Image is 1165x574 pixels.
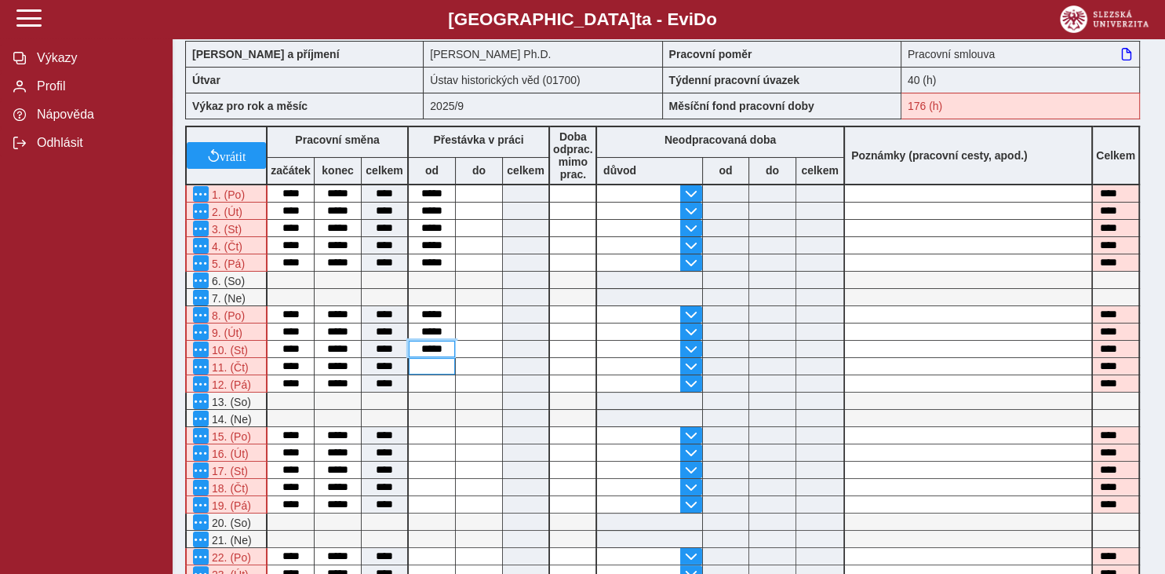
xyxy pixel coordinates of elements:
span: 22. (Po) [209,551,251,564]
b: od [703,164,748,177]
b: Útvar [192,74,220,86]
span: Odhlásit [32,136,159,150]
span: 4. (Čt) [209,240,242,253]
div: 2025/9 [424,93,662,119]
b: celkem [796,164,843,177]
b: začátek [268,164,314,177]
span: 21. (Ne) [209,534,252,547]
span: 7. (Ne) [209,292,246,305]
span: t [635,9,641,29]
button: Menu [193,186,209,202]
div: Pracovní smlouva [901,41,1140,67]
div: Po 6 hodinách nepřetržité práce je nutná přestávka v práci na jídlo a oddech v trvání nejméně 30 ... [185,462,268,479]
button: Menu [193,203,209,219]
b: Výkaz pro rok a měsíc [192,100,308,112]
button: Menu [193,462,209,478]
span: 5. (Pá) [209,258,245,270]
b: Pracovní směna [295,133,379,146]
b: Celkem [1096,149,1135,162]
button: Menu [193,376,209,392]
span: 20. (So) [209,517,251,529]
span: o [706,9,717,29]
div: Po 6 hodinách nepřetržité práce je nutná přestávka v práci na jídlo a oddech v trvání nejméně 30 ... [185,185,268,203]
div: Fond pracovní doby (176 h) a součet hodin (195 h) se neshodují! [901,93,1140,119]
span: 15. (Po) [209,430,251,443]
b: konec [315,164,361,177]
div: Po 6 hodinách nepřetržité práce je nutná přestávka v práci na jídlo a oddech v trvání nejméně 30 ... [185,548,268,565]
button: Menu [193,411,209,426]
button: Menu [193,238,209,254]
div: Ústav historických věd (01700) [424,67,662,93]
button: Menu [193,272,209,288]
span: 14. (Ne) [209,413,252,426]
button: Menu [193,221,209,236]
div: Po 6 hodinách nepřetržité práce je nutná přestávka v práci na jídlo a oddech v trvání nejméně 30 ... [185,427,268,444]
button: Menu [193,324,209,340]
button: Menu [193,393,209,409]
div: Po 6 hodinách nepřetržité práce je nutná přestávka v práci na jídlo a oddech v trvání nejméně 30 ... [185,324,268,341]
span: Nápověda [32,108,159,122]
button: Menu [193,480,209,495]
b: celkem [503,164,548,177]
button: Menu [193,307,209,323]
button: Menu [193,290,209,305]
b: celkem [362,164,407,177]
span: 6. (So) [209,275,245,287]
b: Doba odprac. mimo prac. [553,130,593,181]
button: Menu [193,428,209,444]
div: Po 6 hodinách nepřetržité práce je nutná přestávka v práci na jídlo a oddech v trvání nejméně 30 ... [185,358,268,375]
span: Profil [32,79,159,93]
span: 16. (Út) [209,448,249,460]
b: od [409,164,455,177]
span: 13. (So) [209,396,251,408]
div: Po 6 hodinách nepřetržité práce je nutná přestávka v práci na jídlo a oddech v trvání nejméně 30 ... [185,375,268,393]
button: Menu [193,445,209,461]
b: Měsíční fond pracovní doby [669,100,814,112]
span: 2. (Út) [209,206,242,218]
div: Po 6 hodinách nepřetržité práce je nutná přestávka v práci na jídlo a oddech v trvání nejméně 30 ... [185,254,268,272]
button: Menu [193,532,209,547]
div: [PERSON_NAME] Ph.D. [424,41,662,67]
b: Neodpracovaná doba [664,133,776,146]
b: [PERSON_NAME] a příjmení [192,48,339,60]
span: 18. (Čt) [209,482,249,495]
div: 40 (h) [901,67,1140,93]
b: do [749,164,795,177]
div: Po 6 hodinách nepřetržité práce je nutná přestávka v práci na jídlo a oddech v trvání nejméně 30 ... [185,444,268,462]
b: do [456,164,502,177]
button: Menu [193,497,209,513]
span: 10. (St) [209,344,248,356]
div: Po 6 hodinách nepřetržité práce je nutná přestávka v práci na jídlo a oddech v trvání nejméně 30 ... [185,203,268,220]
span: 8. (Po) [209,309,245,322]
b: Týdenní pracovní úvazek [669,74,800,86]
div: Po 6 hodinách nepřetržité práce je nutná přestávka v práci na jídlo a oddech v trvání nejméně 30 ... [185,341,268,358]
button: Menu [193,255,209,271]
div: Po 6 hodinách nepřetržité práce je nutná přestávka v práci na jídlo a oddech v trvání nejméně 30 ... [185,479,268,496]
button: Menu [193,549,209,565]
span: 3. (St) [209,223,242,236]
button: Menu [193,359,209,375]
span: 1. (Po) [209,188,245,201]
b: Poznámky (pracovní cesty, apod.) [845,149,1034,162]
span: 12. (Pá) [209,378,251,391]
b: Přestávka v práci [433,133,523,146]
button: Menu [193,342,209,357]
b: [GEOGRAPHIC_DATA] a - Evi [47,9,1118,30]
span: 19. (Pá) [209,499,251,512]
span: 9. (Út) [209,327,242,339]
span: 17. (St) [209,465,248,477]
div: Po 6 hodinách nepřetržité práce je nutná přestávka v práci na jídlo a oddech v trvání nejméně 30 ... [185,306,268,324]
b: důvod [603,164,636,177]
span: Výkazy [32,51,159,65]
span: vrátit [220,149,246,162]
button: Menu [193,514,209,530]
img: logo_web_su.png [1060,5,1149,33]
span: D [694,9,706,29]
div: Po 6 hodinách nepřetržité práce je nutná přestávka v práci na jídlo a oddech v trvání nejméně 30 ... [185,237,268,254]
div: Po 6 hodinách nepřetržité práce je nutná přestávka v práci na jídlo a oddech v trvání nejméně 30 ... [185,496,268,514]
span: 11. (Čt) [209,361,249,374]
b: Pracovní poměr [669,48,752,60]
div: Po 6 hodinách nepřetržité práce je nutná přestávka v práci na jídlo a oddech v trvání nejméně 30 ... [185,220,268,237]
button: vrátit [187,142,266,169]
